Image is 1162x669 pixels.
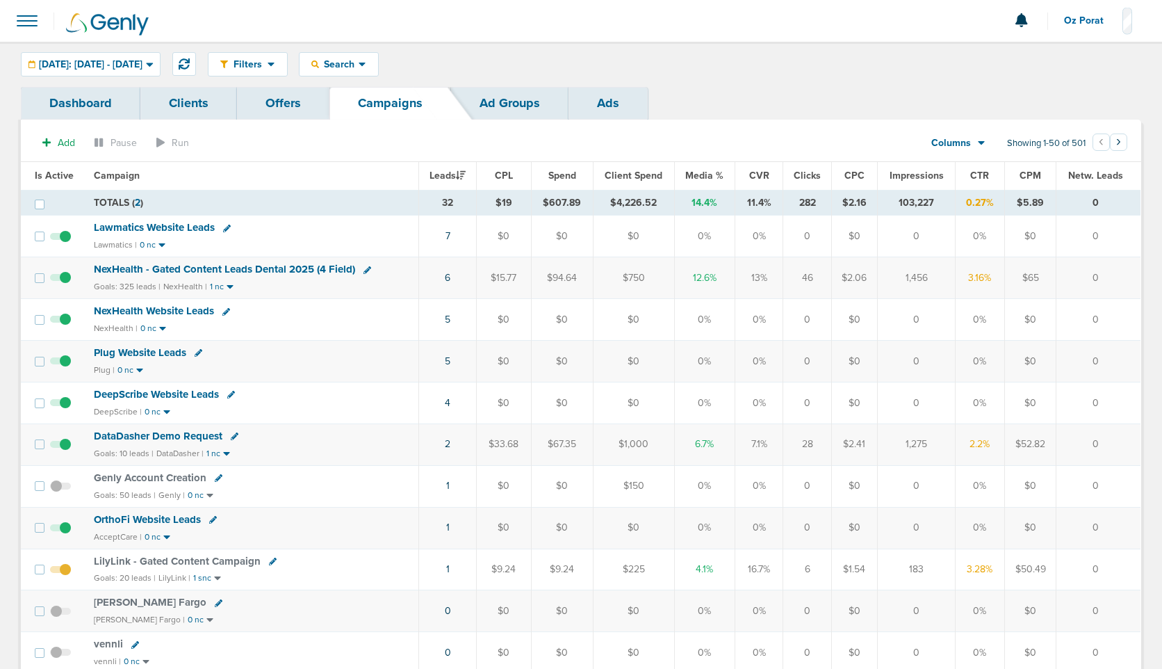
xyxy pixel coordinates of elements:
small: Goals: 20 leads | [94,573,156,583]
td: 4.1% [674,549,735,590]
td: $0 [831,216,877,257]
a: 5 [445,314,450,325]
a: Ads [568,87,648,120]
td: $2.16 [831,190,877,216]
span: vennli [94,638,123,650]
a: 2 [445,438,450,450]
td: 0 [783,590,832,632]
small: 0 nc [188,490,204,501]
td: 0 [1056,341,1140,382]
a: Ad Groups [451,87,568,120]
td: 103,227 [878,190,956,216]
span: OrthoFi Website Leads [94,513,201,526]
td: 0 [783,465,832,507]
span: Plug Website Leads [94,346,186,359]
td: $9.24 [531,549,593,590]
td: $0 [831,299,877,341]
a: 1 [446,522,450,533]
td: 0 [1056,507,1140,549]
a: 0 [445,647,451,659]
span: Netw. Leads [1068,170,1123,182]
span: [PERSON_NAME] Fargo [94,596,206,608]
td: $0 [477,465,531,507]
small: NexHealth | [163,282,207,291]
span: Oz Porat [1064,16,1113,26]
span: LilyLink - Gated Content Campaign [94,555,261,567]
td: 2.2% [955,424,1004,465]
td: 183 [878,549,956,590]
span: Spend [548,170,576,182]
td: 0% [955,299,1004,341]
span: Search [319,58,359,70]
td: $0 [531,465,593,507]
span: NexHealth Website Leads [94,305,214,317]
td: $0 [1004,590,1056,632]
a: 6 [445,272,450,284]
td: $0 [1004,341,1056,382]
small: 1 snc [193,573,211,583]
span: NexHealth - Gated Content Leads Dental 2025 (4 Field) [94,263,355,275]
td: 0% [674,507,735,549]
td: $94.64 [531,257,593,299]
td: $750 [593,257,674,299]
td: 0% [674,299,735,341]
td: $65 [1004,257,1056,299]
a: 0 [445,605,451,617]
td: $0 [593,299,674,341]
span: Leads [429,170,466,182]
td: 3.16% [955,257,1004,299]
td: $0 [531,590,593,632]
td: 0% [674,216,735,257]
td: 0% [735,507,783,549]
span: CTR [970,170,989,182]
td: 0% [735,465,783,507]
td: $0 [531,216,593,257]
span: 2 [135,197,140,209]
td: 32 [418,190,477,216]
small: LilyLink | [158,573,190,583]
td: 0 [783,382,832,424]
td: $0 [477,341,531,382]
td: 0 [1056,382,1140,424]
ul: Pagination [1093,136,1127,152]
span: CPM [1020,170,1041,182]
td: 46 [783,257,832,299]
td: 0 [878,216,956,257]
button: Go to next page [1110,134,1127,151]
a: Campaigns [329,87,451,120]
small: Goals: 325 leads | [94,282,161,292]
span: [DATE]: [DATE] - [DATE] [39,60,142,70]
td: 0 [783,299,832,341]
td: $0 [1004,465,1056,507]
td: 0 [878,465,956,507]
a: 1 [446,563,450,575]
span: DataDasher Demo Request [94,430,222,442]
td: 0 [1056,424,1140,465]
td: 0 [783,216,832,257]
td: $0 [477,590,531,632]
td: 3.28% [955,549,1004,590]
small: 0 nc [140,240,156,250]
td: 0% [674,382,735,424]
td: $150 [593,465,674,507]
small: 0 nc [145,407,161,417]
td: $2.06 [831,257,877,299]
td: $0 [831,465,877,507]
td: 11.4% [735,190,783,216]
td: 0 [878,590,956,632]
small: [PERSON_NAME] Fargo | [94,615,185,624]
td: 0% [735,341,783,382]
small: 0 nc [145,532,161,542]
span: CPC [844,170,865,182]
td: 6 [783,549,832,590]
td: $0 [831,341,877,382]
small: vennli | [94,656,121,666]
small: 1 nc [206,449,220,459]
td: 0 [1056,257,1140,299]
span: Is Active [35,170,74,182]
a: 5 [445,355,450,367]
span: Genly Account Creation [94,471,206,484]
a: Clients [140,87,237,120]
small: Plug | [94,365,115,375]
a: 4 [445,397,450,409]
